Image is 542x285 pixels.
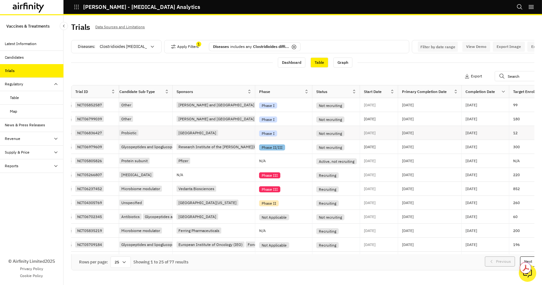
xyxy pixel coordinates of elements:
[465,145,477,149] p: [DATE]
[402,117,414,121] p: [DATE]
[316,144,345,150] div: Not recruiting
[259,144,285,150] div: Phase II/III
[171,42,199,52] button: Apply Filters
[177,116,256,122] div: [PERSON_NAME] and [GEOGRAPHIC_DATA]
[364,159,376,163] p: [DATE]
[119,186,162,192] div: Microbiome modulator
[485,256,515,267] button: Previous
[75,228,104,234] div: NCT05835219
[402,89,447,95] div: Primary Completion Date
[364,229,376,233] p: [DATE]
[316,103,345,109] div: Not recruiting
[465,89,495,95] div: Completion date
[230,44,252,50] p: includes any
[364,187,376,191] p: [DATE]
[75,130,104,136] div: NCT06836427
[177,89,193,95] div: Sponsors
[10,95,19,101] div: Table
[213,44,229,50] p: Diseases
[71,23,90,32] h2: Trials
[95,23,145,30] p: Data Sources and Limitations
[465,117,477,121] p: [DATE]
[364,215,376,219] p: [DATE]
[75,214,104,220] div: NCT06702345
[143,214,211,220] div: Glycopeptides and lipoglucopeptides
[259,116,277,123] div: Phase I
[75,144,104,150] div: NCT06979609
[465,173,477,177] p: [DATE]
[278,57,305,68] div: Dashboard
[364,243,376,247] p: [DATE]
[119,89,155,95] div: Candidate Sub-type
[20,266,43,272] a: Privacy Policy
[75,186,104,192] div: NCT06237452
[259,214,289,220] div: Not Applicable
[5,81,23,87] div: Regulatory
[364,89,382,95] div: Start Date
[364,131,376,135] p: [DATE]
[316,158,357,164] div: Active, not recruiting
[402,229,414,233] p: [DATE]
[10,109,17,114] div: Map
[316,172,339,178] div: Recruiting
[5,41,37,47] div: Latest Information
[259,242,289,248] div: Not Applicable
[177,228,221,234] div: Ferring Pharmaceuticals
[119,144,187,150] div: Glycopeptides and lipoglucopeptides
[119,228,162,234] div: Microbiome modulator
[177,186,216,192] div: Vedanta Biosciences
[402,173,414,177] p: [DATE]
[259,186,280,192] div: Phase III
[119,242,187,248] div: Glycopeptides and lipoglucopeptides
[177,173,183,177] p: N/A
[177,158,190,164] div: Pfizer
[471,74,482,78] p: Export
[119,172,153,178] div: [MEDICAL_DATA]
[402,201,414,205] p: [DATE]
[465,159,477,163] p: [DATE]
[465,215,477,219] p: [DATE]
[519,264,536,282] button: Ask our analysts
[5,55,24,60] div: Candidates
[316,186,339,192] div: Recruiting
[517,2,523,12] button: Search
[364,103,376,107] p: [DATE]
[259,229,266,233] p: N/A
[333,57,352,68] div: Graph
[177,102,256,108] div: [PERSON_NAME] and [GEOGRAPHIC_DATA]
[316,228,339,234] div: Recruiting
[259,130,277,136] div: Phase I
[465,71,482,81] button: Export
[465,229,477,233] p: [DATE]
[316,116,345,123] div: Not recruiting
[316,89,327,95] div: Status
[465,201,477,205] p: [DATE]
[5,149,30,155] div: Supply & Price
[364,173,376,177] p: [DATE]
[316,130,345,136] div: Not recruiting
[316,214,345,220] div: Not recruiting
[74,2,200,12] button: [PERSON_NAME] - [MEDICAL_DATA] Analytics
[465,103,477,107] p: [DATE]
[75,102,104,108] div: NCT05852587
[493,42,525,52] button: Export Image
[75,89,88,95] div: Trial ID
[79,259,108,265] div: Rows per page:
[8,258,55,265] p: © Airfinity Limited 2025
[83,4,200,10] p: [PERSON_NAME] - [MEDICAL_DATA] Analytics
[259,159,266,163] p: N/A
[259,172,280,178] div: Phase III
[133,259,188,265] div: Showing 1 to 25 of 77 results
[177,130,218,136] div: [GEOGRAPHIC_DATA]
[402,131,414,135] p: [DATE]
[119,102,133,108] div: Other
[402,103,414,107] p: [DATE]
[75,242,104,248] div: NCT05709184
[119,158,150,164] div: Protein subunit
[316,242,339,248] div: Recruiting
[75,172,104,178] div: NCT05266807
[253,44,289,50] p: Clostridioides diffi...
[5,122,45,128] div: News & Press Releases
[259,89,270,95] div: Phase
[177,200,238,206] div: [GEOGRAPHIC_DATA][US_STATE]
